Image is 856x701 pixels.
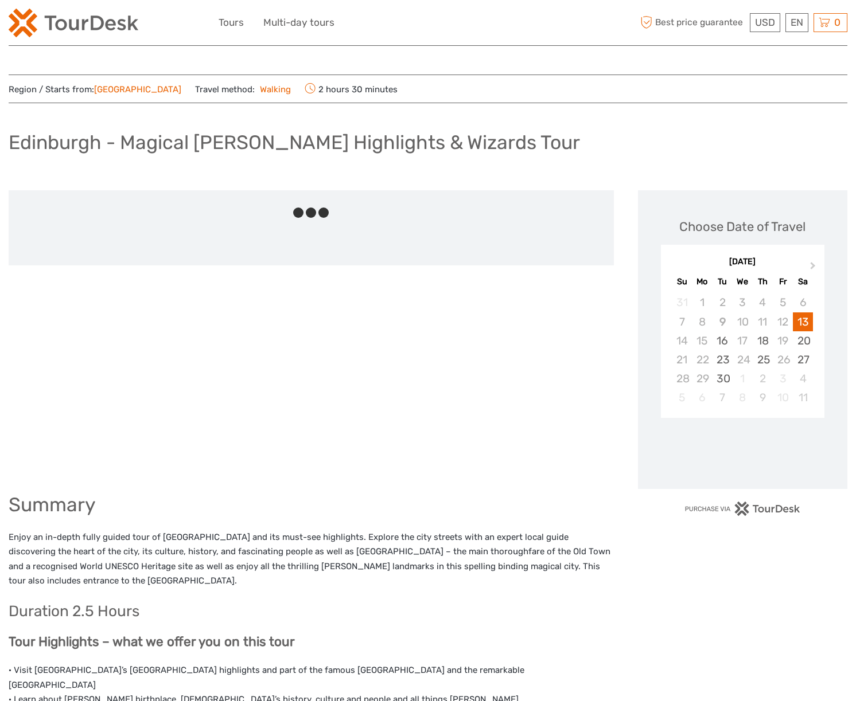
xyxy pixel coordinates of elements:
div: Choose Tuesday, September 16th, 2025 [712,331,732,350]
div: We [733,274,753,289]
div: Not available Wednesday, September 10th, 2025 [733,312,753,331]
p: Enjoy an in-depth fully guided tour of [GEOGRAPHIC_DATA] and its must-see highlights. Explore the... [9,530,614,589]
div: Choose Thursday, September 18th, 2025 [753,331,773,350]
div: Not available Sunday, September 14th, 2025 [672,331,692,350]
div: Choose Tuesday, October 7th, 2025 [712,388,732,407]
div: month 2025-09 [664,293,821,407]
div: [DATE] [661,256,825,268]
span: 2 hours 30 minutes [305,81,398,97]
div: Not available Friday, October 10th, 2025 [773,388,793,407]
div: Not available Monday, September 22nd, 2025 [692,350,712,369]
button: Next Month [805,259,823,277]
div: Not available Friday, October 3rd, 2025 [773,369,793,388]
div: Not available Sunday, September 7th, 2025 [672,312,692,331]
h1: Summary [9,493,614,516]
div: Not available Sunday, August 31st, 2025 [672,293,692,312]
div: Not available Friday, September 5th, 2025 [773,293,793,312]
div: Choose Date of Travel [679,218,806,236]
div: Not available Wednesday, October 1st, 2025 [733,369,753,388]
div: Choose Saturday, October 4th, 2025 [793,369,813,388]
div: Fr [773,274,793,289]
div: Not available Tuesday, September 9th, 2025 [712,312,732,331]
div: Tu [712,274,732,289]
div: Not available Friday, September 12th, 2025 [773,312,793,331]
span: 0 [832,17,842,28]
a: Multi-day tours [263,14,334,31]
div: Choose Saturday, October 11th, 2025 [793,388,813,407]
div: Not available Friday, September 26th, 2025 [773,350,793,369]
div: Not available Thursday, September 4th, 2025 [753,293,773,312]
div: Not available Wednesday, September 24th, 2025 [733,350,753,369]
div: Loading... [739,448,746,455]
div: Choose Tuesday, September 23rd, 2025 [712,350,732,369]
span: Best price guarantee [638,13,748,32]
div: Choose Thursday, October 2nd, 2025 [753,369,773,388]
a: Tours [219,14,244,31]
div: Not available Sunday, October 5th, 2025 [672,388,692,407]
img: PurchaseViaTourDesk.png [684,502,801,516]
a: [GEOGRAPHIC_DATA] [94,84,181,95]
strong: Tour Highlights – what we offer you on this tour [9,634,295,649]
div: Sa [793,274,813,289]
div: Not available Monday, October 6th, 2025 [692,388,712,407]
h1: Edinburgh - Magical [PERSON_NAME] Highlights & Wizards Tour [9,131,580,154]
div: Choose Thursday, September 25th, 2025 [753,350,773,369]
a: Walking [255,84,291,95]
div: Not available Monday, September 29th, 2025 [692,369,712,388]
div: Not available Monday, September 8th, 2025 [692,312,712,331]
div: Choose Thursday, October 9th, 2025 [753,388,773,407]
div: Not available Monday, September 1st, 2025 [692,293,712,312]
div: Not available Wednesday, September 3rd, 2025 [733,293,753,312]
div: EN [785,13,808,32]
div: Choose Tuesday, September 30th, 2025 [712,369,732,388]
div: Not available Tuesday, September 2nd, 2025 [712,293,732,312]
h2: Duration 2.5 Hours [9,602,614,621]
div: Mo [692,274,712,289]
span: Travel method: [195,81,291,97]
div: Not available Sunday, September 21st, 2025 [672,350,692,369]
div: Not available Thursday, September 11th, 2025 [753,312,773,331]
span: Region / Starts from: [9,84,181,96]
div: Not available Saturday, September 6th, 2025 [793,293,813,312]
div: Choose Saturday, September 20th, 2025 [793,331,813,350]
div: Choose Saturday, September 13th, 2025 [793,312,813,331]
div: Not available Sunday, September 28th, 2025 [672,369,692,388]
span: USD [755,17,775,28]
img: 2254-3441b4b5-4e5f-4d00-b396-31f1d84a6ebf_logo_small.png [9,9,138,37]
div: Not available Wednesday, October 8th, 2025 [733,388,753,407]
div: Su [672,274,692,289]
div: Th [753,274,773,289]
div: Choose Saturday, September 27th, 2025 [793,350,813,369]
div: Not available Wednesday, September 17th, 2025 [733,331,753,350]
div: Not available Monday, September 15th, 2025 [692,331,712,350]
div: Not available Friday, September 19th, 2025 [773,331,793,350]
